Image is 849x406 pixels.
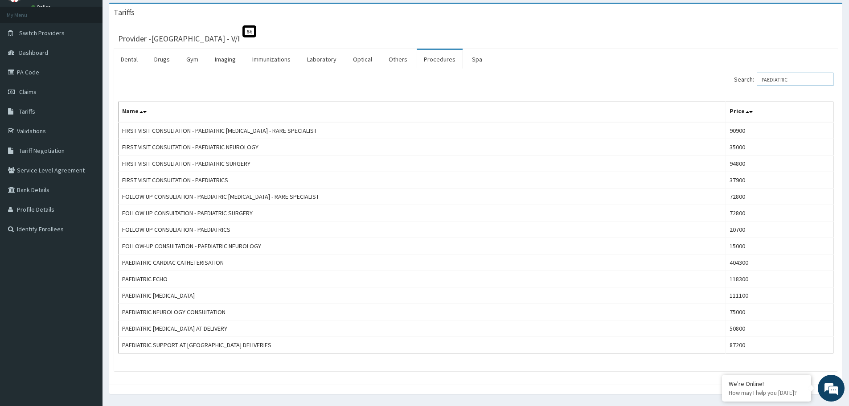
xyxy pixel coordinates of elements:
span: Switch Providers [19,29,65,37]
td: PAEDIATRIC [MEDICAL_DATA] [119,287,726,304]
textarea: Type your message and hit 'Enter' [4,243,170,275]
td: 404300 [726,254,833,271]
h3: Tariffs [114,8,135,16]
span: Claims [19,88,37,96]
div: We're Online! [729,380,804,388]
a: Others [381,50,414,69]
td: 20700 [726,221,833,238]
td: 87200 [726,337,833,353]
td: FIRST VISIT CONSULTATION - PAEDIATRICS [119,172,726,189]
th: Name [119,102,726,123]
td: FOLLOW-UP CONSULTATION - PAEDIATRIC NEUROLOGY [119,238,726,254]
a: Laboratory [300,50,344,69]
td: FIRST VISIT CONSULTATION - PAEDIATRIC SURGERY [119,156,726,172]
a: Optical [346,50,379,69]
td: FIRST VISIT CONSULTATION - PAEDIATRIC NEUROLOGY [119,139,726,156]
a: Online [31,4,53,10]
a: Imaging [208,50,243,69]
img: d_794563401_company_1708531726252_794563401 [16,45,36,67]
td: 118300 [726,271,833,287]
td: 50800 [726,320,833,337]
td: PAEDIATRIC ECHO [119,271,726,287]
td: FIRST VISIT CONSULTATION - PAEDIATRIC [MEDICAL_DATA] - RARE SPECIALIST [119,122,726,139]
a: Spa [465,50,489,69]
span: Tariff Negotiation [19,147,65,155]
td: PAEDIATRIC NEUROLOGY CONSULTATION [119,304,726,320]
a: Gym [179,50,205,69]
td: 35000 [726,139,833,156]
td: FOLLOW UP CONSULTATION - PAEDIATRIC SURGERY [119,205,726,221]
td: PAEDIATRIC SUPPORT AT [GEOGRAPHIC_DATA] DELIVERIES [119,337,726,353]
h3: Provider - [GEOGRAPHIC_DATA] - V/I [118,35,240,43]
p: How may I help you today? [729,389,804,397]
td: 94800 [726,156,833,172]
label: Search: [734,73,833,86]
td: FOLLOW UP CONSULTATION - PAEDIATRICS [119,221,726,238]
td: 72800 [726,189,833,205]
td: 72800 [726,205,833,221]
a: Drugs [147,50,177,69]
td: 90900 [726,122,833,139]
a: Procedures [417,50,463,69]
div: Chat with us now [46,50,150,62]
td: FOLLOW UP CONSULTATION - PAEDIATRIC [MEDICAL_DATA] - RARE SPECIALIST [119,189,726,205]
span: Tariffs [19,107,35,115]
span: St [242,25,256,37]
td: 75000 [726,304,833,320]
span: Dashboard [19,49,48,57]
td: 15000 [726,238,833,254]
div: Minimize live chat window [146,4,168,26]
td: 37900 [726,172,833,189]
td: PAEDIATRIC [MEDICAL_DATA] AT DELIVERY [119,320,726,337]
a: Dental [114,50,145,69]
input: Search: [757,73,833,86]
span: We're online! [52,112,123,202]
td: PAEDIATRIC CARDIAC CATHETERISATION [119,254,726,271]
th: Price [726,102,833,123]
td: 111100 [726,287,833,304]
a: Immunizations [245,50,298,69]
